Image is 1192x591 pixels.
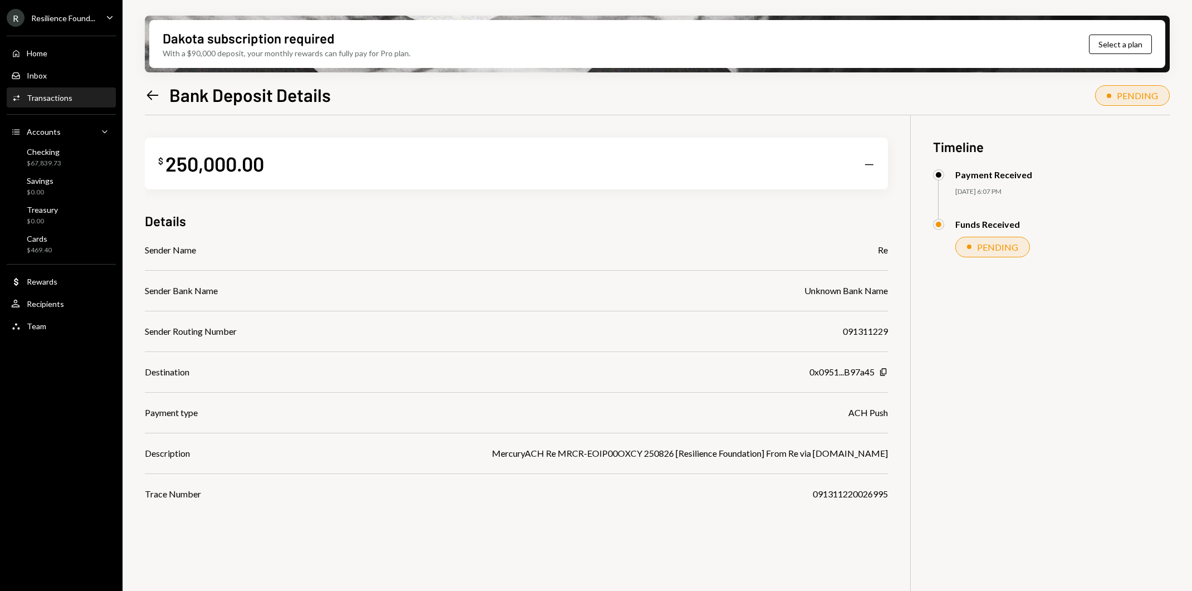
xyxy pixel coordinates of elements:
div: R [7,9,25,27]
div: Home [27,48,47,58]
div: PENDING [1117,90,1158,101]
div: Sender Name [145,243,196,257]
div: Treasury [27,205,58,214]
div: — [864,156,875,172]
div: Rewards [27,277,57,286]
div: $0.00 [27,217,58,226]
h3: Details [145,212,186,230]
div: Sender Routing Number [145,325,237,338]
div: Payment Received [955,169,1032,180]
div: $0.00 [27,188,53,197]
div: MercuryACH Re MRCR-EOIP00OXCY 250826 [Resilience Foundation] From Re via [DOMAIN_NAME] [492,447,888,460]
div: Accounts [27,127,61,136]
div: Transactions [27,93,72,102]
div: Trace Number [145,487,201,501]
div: Unknown Bank Name [804,284,888,297]
a: Accounts [7,121,116,141]
div: Re [878,243,888,257]
div: Team [27,321,46,331]
div: Recipients [27,299,64,309]
div: $469.40 [27,246,52,255]
div: With a $90,000 deposit, your monthly rewards can fully pay for Pro plan. [163,47,411,59]
div: $ [158,155,163,167]
div: Checking [27,147,61,157]
div: Savings [27,176,53,185]
a: Rewards [7,271,116,291]
a: Checking$67,839.73 [7,144,116,170]
a: Inbox [7,65,116,85]
div: $67,839.73 [27,159,61,168]
div: ACH Push [848,406,888,419]
button: Select a plan [1089,35,1152,54]
div: Sender Bank Name [145,284,218,297]
div: Cards [27,234,52,243]
div: Destination [145,365,189,379]
div: 250,000.00 [165,151,264,176]
div: 091311220026995 [813,487,888,501]
h3: Timeline [933,138,1170,156]
div: Payment type [145,406,198,419]
a: Transactions [7,87,116,108]
div: Description [145,447,190,460]
a: Home [7,43,116,63]
div: 091311229 [843,325,888,338]
h1: Bank Deposit Details [169,84,331,106]
div: Funds Received [955,219,1020,229]
div: Dakota subscription required [163,29,334,47]
a: Team [7,316,116,336]
div: [DATE] 6:07 PM [955,187,1170,197]
div: Resilience Found... [31,13,95,23]
a: Recipients [7,294,116,314]
div: 0x0951...B97a45 [809,365,875,379]
div: Inbox [27,71,47,80]
a: Savings$0.00 [7,173,116,199]
div: PENDING [977,242,1018,252]
a: Cards$469.40 [7,231,116,257]
a: Treasury$0.00 [7,202,116,228]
